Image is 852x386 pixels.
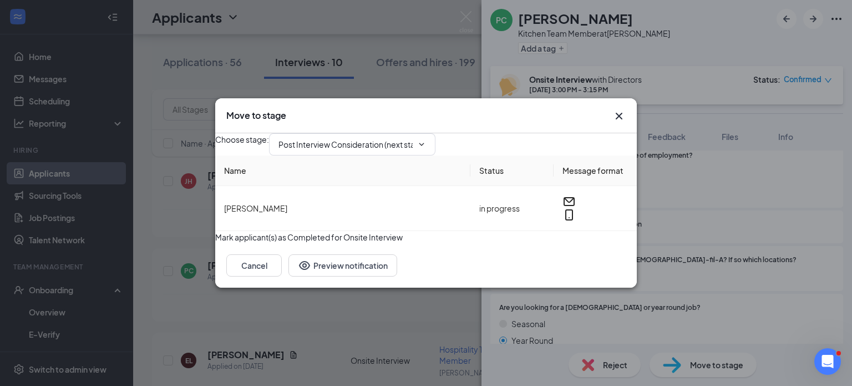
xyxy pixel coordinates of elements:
[288,254,397,277] button: Preview notificationEye
[554,156,637,186] th: Message format
[612,109,626,123] svg: Cross
[562,195,576,208] svg: Email
[215,156,470,186] th: Name
[814,348,841,375] iframe: Intercom live chat
[417,140,426,149] svg: ChevronDown
[562,208,576,222] svg: MobileSms
[226,109,286,122] h3: Move to stage
[224,203,287,213] span: [PERSON_NAME]
[226,254,282,277] button: Cancel
[215,133,269,156] span: Choose stage :
[470,156,554,186] th: Status
[298,259,311,272] svg: Eye
[215,231,403,243] span: Mark applicant(s) as Completed for Onsite Interview
[470,186,554,231] td: in progress
[612,109,626,123] button: Close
